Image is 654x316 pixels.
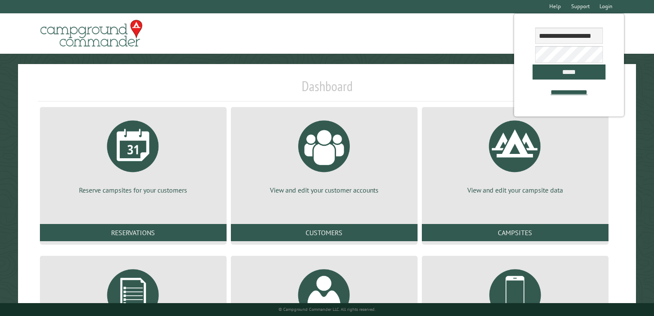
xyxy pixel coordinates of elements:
[279,307,375,312] small: © Campground Commander LLC. All rights reserved.
[38,17,145,50] img: Campground Commander
[38,78,617,101] h1: Dashboard
[432,114,598,195] a: View and edit your campsite data
[50,114,216,195] a: Reserve campsites for your customers
[432,185,598,195] p: View and edit your campsite data
[422,224,609,241] a: Campsites
[241,185,407,195] p: View and edit your customer accounts
[50,185,216,195] p: Reserve campsites for your customers
[231,224,418,241] a: Customers
[241,114,407,195] a: View and edit your customer accounts
[40,224,227,241] a: Reservations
